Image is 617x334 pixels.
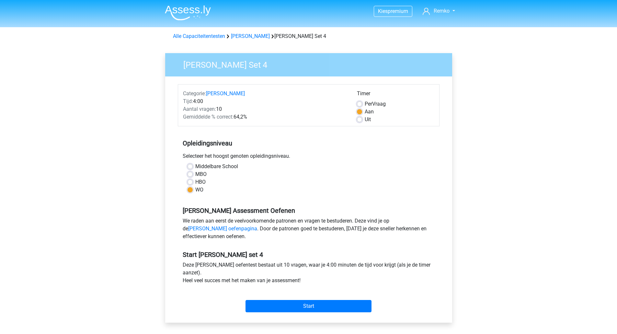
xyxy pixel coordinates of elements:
[246,300,371,312] input: Start
[365,108,374,116] label: Aan
[183,251,435,259] h5: Start [PERSON_NAME] set 4
[178,217,440,243] div: We raden aan eerst de veelvoorkomende patronen en vragen te bestuderen. Deze vind je op de . Door...
[170,32,447,40] div: [PERSON_NAME] Set 4
[173,33,225,39] a: Alle Capaciteitentesten
[378,8,388,14] span: Kies
[183,114,234,120] span: Gemiddelde % correct:
[374,7,412,16] a: Kiespremium
[178,105,352,113] div: 10
[195,170,207,178] label: MBO
[195,163,238,170] label: Middelbare School
[178,261,440,287] div: Deze [PERSON_NAME] oefentest bestaat uit 10 vragen, waar je 4:00 minuten de tijd voor krijgt (als...
[420,7,457,15] a: Remko
[178,113,352,121] div: 64,2%
[357,90,434,100] div: Timer
[365,116,371,123] label: Uit
[365,101,372,107] span: Per
[206,90,245,97] a: [PERSON_NAME]
[183,98,193,104] span: Tijd:
[183,137,435,150] h5: Opleidingsniveau
[165,5,211,20] img: Assessly
[183,90,206,97] span: Categorie:
[195,186,203,194] label: WO
[195,178,206,186] label: HBO
[178,98,352,105] div: 4:00
[388,8,408,14] span: premium
[178,152,440,163] div: Selecteer het hoogst genoten opleidingsniveau.
[188,225,257,232] a: [PERSON_NAME] oefenpagina
[176,57,447,70] h3: [PERSON_NAME] Set 4
[231,33,270,39] a: [PERSON_NAME]
[365,100,386,108] label: Vraag
[434,8,450,14] span: Remko
[183,207,435,214] h5: [PERSON_NAME] Assessment Oefenen
[183,106,216,112] span: Aantal vragen:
